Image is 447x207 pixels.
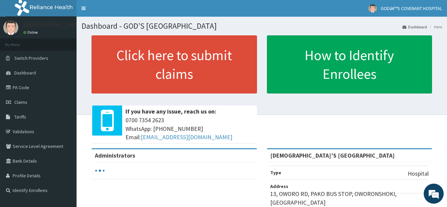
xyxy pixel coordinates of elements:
[270,183,288,189] b: Address
[125,108,216,115] b: If you have any issue, reach us on:
[92,35,257,93] a: Click here to submit claims
[82,22,442,30] h1: Dashboard - GOD’S [GEOGRAPHIC_DATA]
[14,70,36,76] span: Dashboard
[3,20,18,35] img: User Image
[270,190,429,207] p: 13, OWORO RD, PAKO BUS STOP, OWORONSHOKI, [GEOGRAPHIC_DATA]
[14,114,26,120] span: Tariffs
[141,133,232,141] a: [EMAIL_ADDRESS][DOMAIN_NAME]
[270,152,395,159] strong: [DEMOGRAPHIC_DATA]’S [GEOGRAPHIC_DATA]
[368,4,377,13] img: User Image
[23,22,143,28] p: [DEMOGRAPHIC_DATA]’S [GEOGRAPHIC_DATA]
[14,55,48,61] span: Switch Providers
[95,152,135,159] b: Administrators
[270,170,281,176] b: Type
[267,35,432,93] a: How to Identify Enrollees
[428,24,442,30] li: Here
[95,166,105,176] svg: audio-loading
[14,99,27,105] span: Claims
[402,24,427,30] a: Dashboard
[125,116,254,142] span: 0700 7354 2623 WhatsApp: [PHONE_NUMBER] Email:
[408,169,429,178] p: Hospital
[23,30,39,35] a: Online
[381,5,442,11] span: GODâ€™S COVENANT HOSPITAL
